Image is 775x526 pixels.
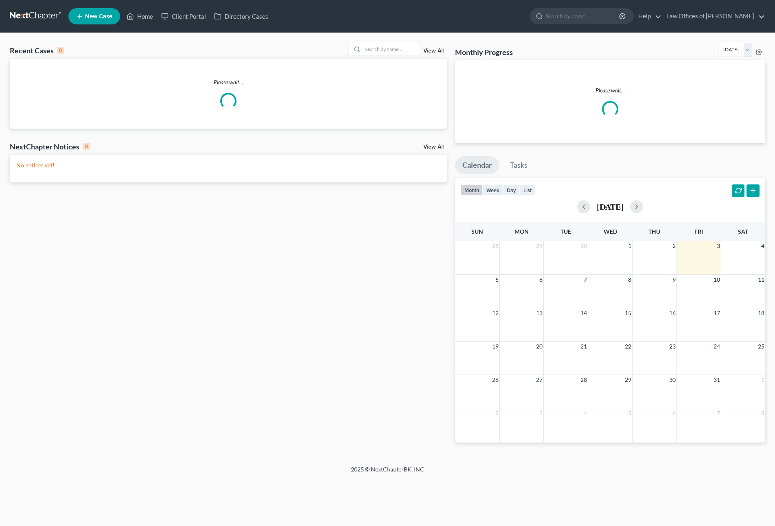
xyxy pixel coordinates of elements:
[491,342,499,351] span: 19
[491,241,499,251] span: 28
[716,241,721,251] span: 3
[648,228,660,235] span: Thu
[668,308,676,318] span: 16
[210,9,272,24] a: Directory Cases
[580,375,588,385] span: 28
[757,342,765,351] span: 25
[503,156,535,174] a: Tasks
[634,9,661,24] a: Help
[716,408,721,418] span: 7
[713,375,721,385] span: 31
[713,308,721,318] span: 17
[668,342,676,351] span: 23
[495,408,499,418] span: 2
[535,308,543,318] span: 13
[694,228,703,235] span: Fri
[10,142,90,151] div: NextChapter Notices
[760,241,765,251] span: 4
[535,241,543,251] span: 29
[760,375,765,385] span: 1
[535,375,543,385] span: 27
[535,342,543,351] span: 20
[423,48,444,54] a: View All
[471,228,483,235] span: Sun
[604,228,617,235] span: Wed
[85,13,112,20] span: New Case
[461,184,483,195] button: month
[546,9,620,24] input: Search by name...
[583,408,588,418] span: 4
[10,78,447,86] p: Please wait...
[455,47,513,57] h3: Monthly Progress
[672,408,676,418] span: 6
[738,228,748,235] span: Sat
[520,184,535,195] button: list
[713,275,721,285] span: 10
[155,465,620,480] div: 2025 © NextChapterBK, INC
[495,275,499,285] span: 5
[83,143,90,150] div: 0
[580,342,588,351] span: 21
[713,342,721,351] span: 24
[16,161,440,169] p: No notices yet!
[668,375,676,385] span: 30
[483,184,503,195] button: week
[539,408,543,418] span: 3
[539,275,543,285] span: 6
[157,9,210,24] a: Client Portal
[123,9,157,24] a: Home
[627,241,632,251] span: 1
[10,46,64,55] div: Recent Cases
[580,308,588,318] span: 14
[491,308,499,318] span: 12
[757,308,765,318] span: 18
[583,275,588,285] span: 7
[503,184,520,195] button: day
[514,228,529,235] span: Mon
[462,86,759,94] p: Please wait...
[455,156,499,174] a: Calendar
[757,275,765,285] span: 11
[672,241,676,251] span: 2
[560,228,571,235] span: Tue
[760,408,765,418] span: 8
[580,241,588,251] span: 30
[627,275,632,285] span: 8
[423,144,444,150] a: View All
[363,43,420,55] input: Search by name...
[597,202,624,211] h2: [DATE]
[624,308,632,318] span: 15
[627,408,632,418] span: 5
[491,375,499,385] span: 26
[672,275,676,285] span: 9
[57,47,64,54] div: 0
[662,9,765,24] a: Law Offices of [PERSON_NAME]
[624,342,632,351] span: 22
[624,375,632,385] span: 29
